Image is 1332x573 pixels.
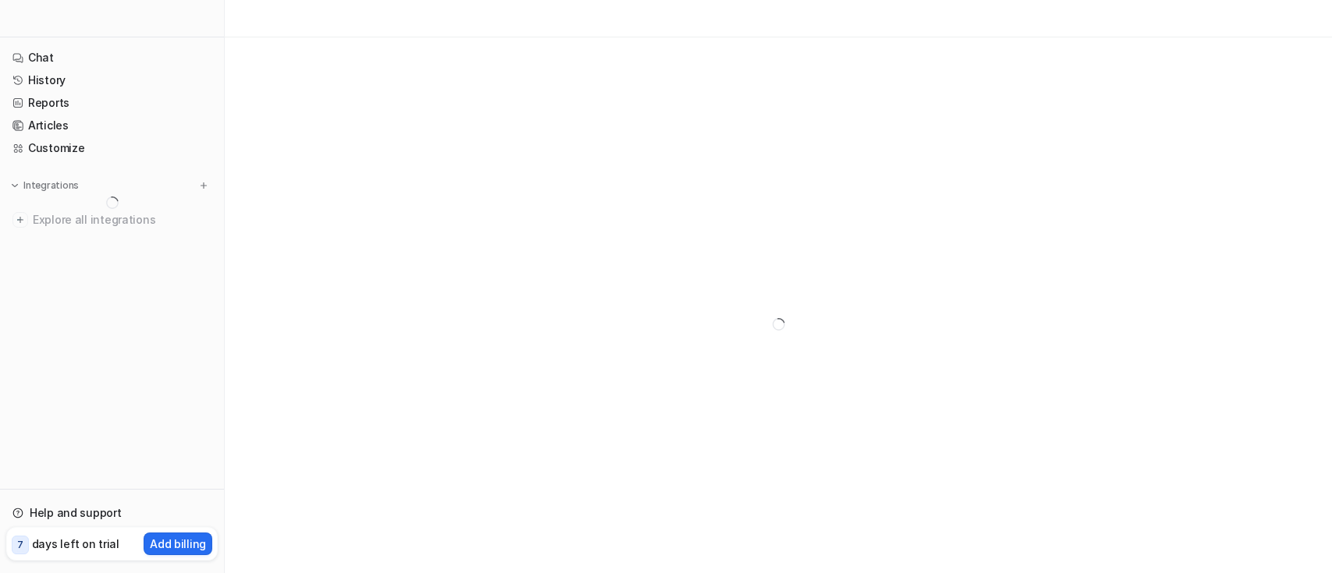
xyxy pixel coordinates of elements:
a: Chat [6,47,218,69]
img: menu_add.svg [198,180,209,191]
p: Integrations [23,179,79,192]
button: Integrations [6,178,83,193]
a: Explore all integrations [6,209,218,231]
img: explore all integrations [12,212,28,228]
a: Reports [6,92,218,114]
a: Customize [6,137,218,159]
img: expand menu [9,180,20,191]
span: Explore all integrations [33,207,211,232]
p: Add billing [150,536,206,552]
a: Articles [6,115,218,136]
a: History [6,69,218,91]
a: Help and support [6,502,218,524]
p: days left on trial [32,536,119,552]
p: 7 [17,538,23,552]
button: Add billing [144,532,212,555]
